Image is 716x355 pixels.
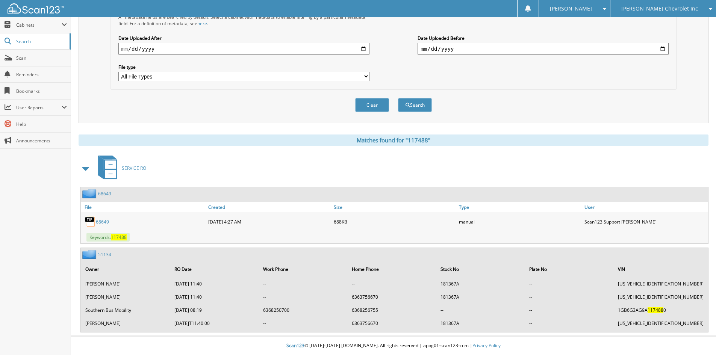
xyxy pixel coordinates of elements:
td: 6363756670 [348,291,436,303]
th: RO Date [171,261,259,277]
td: [PERSON_NAME] [82,317,170,329]
td: -- [525,291,613,303]
button: Search [398,98,432,112]
span: Bookmarks [16,88,67,94]
th: Work Phone [259,261,347,277]
a: 68649 [96,219,109,225]
span: Announcements [16,137,67,144]
th: Plate No [525,261,613,277]
img: folder2.png [82,189,98,198]
span: Keywords: [86,233,130,242]
img: folder2.png [82,250,98,259]
span: 117488 [648,307,663,313]
td: [DATE]T11:40:00 [171,317,259,329]
button: Clear [355,98,389,112]
td: -- [259,278,347,290]
td: [DATE] 11:40 [171,291,259,303]
td: [PERSON_NAME] [82,278,170,290]
a: Privacy Policy [472,342,501,349]
span: User Reports [16,104,62,111]
a: 68649 [98,190,111,197]
td: -- [348,278,436,290]
a: here [197,20,207,27]
span: 117488 [111,234,127,240]
input: end [418,43,669,55]
img: scan123-logo-white.svg [8,3,64,14]
td: 6368256755 [348,304,436,316]
span: Scan123 [286,342,304,349]
div: manual [457,214,583,229]
img: TIF.png [85,216,96,227]
label: Date Uploaded Before [418,35,669,41]
label: File type [118,64,369,70]
span: Search [16,38,66,45]
iframe: Chat Widget [678,319,716,355]
td: [PERSON_NAME] [82,291,170,303]
td: [US_VEHICLE_IDENTIFICATION_NUMBER] [614,291,707,303]
div: All metadata fields are searched by default. Select a cabinet with metadata to enable filtering b... [118,14,369,27]
td: 181367A [437,278,525,290]
td: -- [437,304,525,316]
td: [US_VEHICLE_IDENTIFICATION_NUMBER] [614,278,707,290]
label: Date Uploaded After [118,35,369,41]
a: Size [332,202,457,212]
td: [DATE] 11:40 [171,278,259,290]
td: 181367A [437,291,525,303]
td: 6368250700 [259,304,347,316]
a: Created [206,202,332,212]
span: Cabinets [16,22,62,28]
td: 6363756670 [348,317,436,329]
span: Scan [16,55,67,61]
th: Home Phone [348,261,436,277]
div: Scan123 Support [PERSON_NAME] [583,214,708,229]
td: -- [525,278,613,290]
div: 688KB [332,214,457,229]
a: 51134 [98,251,111,258]
span: Reminders [16,71,67,78]
td: 1GB6G3AG9A 0 [614,304,707,316]
th: Stock No [437,261,525,277]
td: -- [259,317,347,329]
div: [DATE] 4:27 AM [206,214,332,229]
span: Help [16,121,67,127]
a: File [81,202,206,212]
a: User [583,202,708,212]
div: Matches found for "117488" [79,134,708,146]
td: -- [525,317,613,329]
div: © [DATE]-[DATE] [DOMAIN_NAME]. All rights reserved | appg01-scan123-com | [71,337,716,355]
td: -- [525,304,613,316]
td: -- [259,291,347,303]
a: Type [457,202,583,212]
td: 181367A [437,317,525,329]
span: [PERSON_NAME] Chevrolet Inc [621,6,698,11]
span: [PERSON_NAME] [550,6,592,11]
td: Southern Bus Mobility [82,304,170,316]
span: SERVICE RO [122,165,146,171]
td: [DATE] 08:19 [171,304,259,316]
input: start [118,43,369,55]
td: [US_VEHICLE_IDENTIFICATION_NUMBER] [614,317,707,329]
th: Owner [82,261,170,277]
a: SERVICE RO [94,153,146,183]
th: VIN [614,261,707,277]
